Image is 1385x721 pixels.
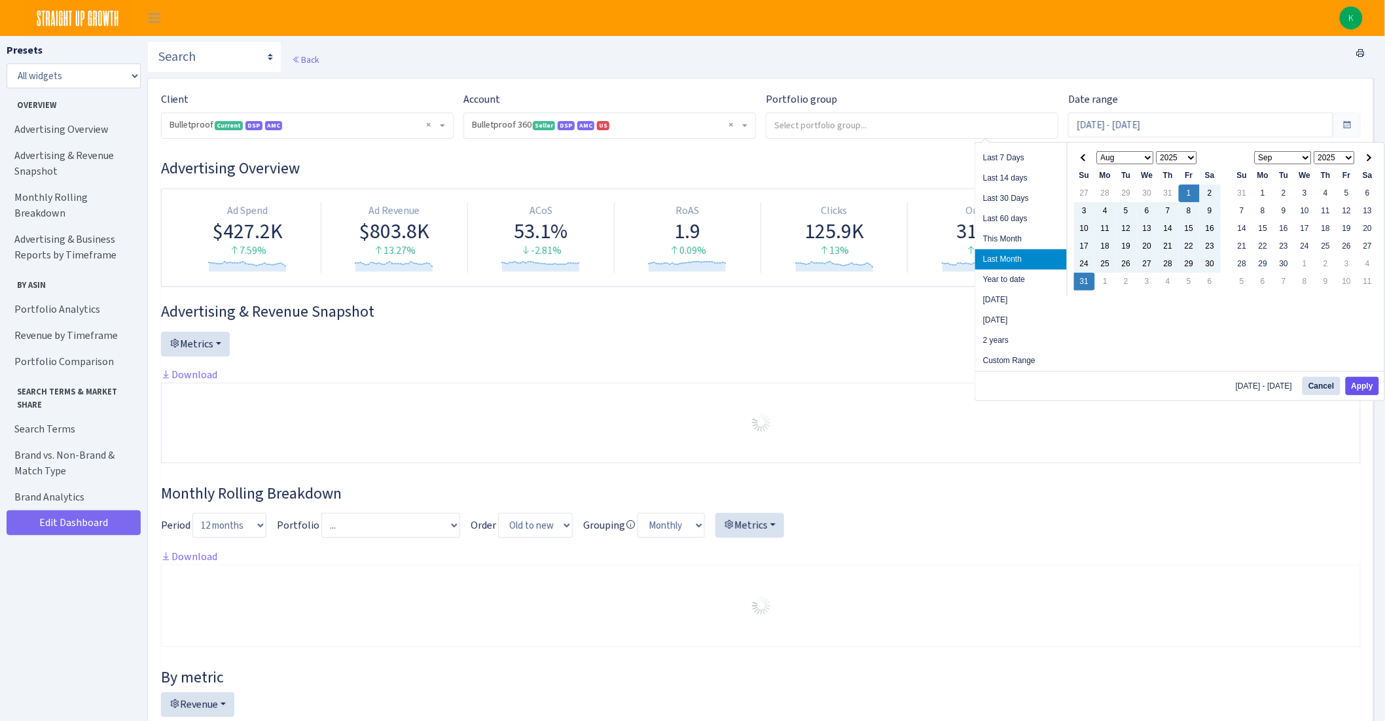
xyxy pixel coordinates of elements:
[1116,220,1137,237] td: 12
[1232,255,1253,273] td: 28
[1337,185,1358,202] td: 5
[1358,202,1378,220] td: 13
[1232,237,1253,255] td: 21
[1337,255,1358,273] td: 3
[215,121,243,130] span: Current
[1316,167,1337,185] th: Th
[1137,202,1158,220] td: 6
[327,243,462,258] div: 13.27%
[913,203,1049,219] div: Orders
[1158,273,1179,290] td: 4
[1358,185,1378,202] td: 6
[7,94,137,111] span: Overview
[1274,167,1295,185] th: Tu
[1095,273,1116,290] td: 1
[473,243,609,258] div: -2.81%
[975,229,1067,249] li: This Month
[1179,237,1200,255] td: 22
[1074,185,1095,202] td: 27
[975,351,1067,371] li: Custom Range
[1337,220,1358,237] td: 19
[1232,167,1253,185] th: Su
[1346,377,1379,395] button: Apply
[766,243,902,258] div: 13%
[161,368,217,381] a: Download
[1074,273,1095,290] td: 31
[7,185,137,226] a: Monthly Rolling Breakdown
[1337,167,1358,185] th: Fr
[161,159,1361,178] h3: Widget #1
[1340,7,1363,29] a: K
[1074,167,1095,185] th: Su
[1116,255,1137,273] td: 26
[1274,237,1295,255] td: 23
[161,518,190,533] label: Period
[1179,273,1200,290] td: 5
[1232,202,1253,220] td: 7
[975,168,1067,188] li: Last 14 days
[292,54,319,65] a: Back
[577,121,594,130] span: AMC
[1158,167,1179,185] th: Th
[7,442,137,484] a: Brand vs. Non-Brand & Match Type
[1137,167,1158,185] th: We
[1068,92,1118,107] label: Date range
[161,484,1361,503] h3: Widget #38
[1274,255,1295,273] td: 30
[1095,220,1116,237] td: 11
[327,203,462,219] div: Ad Revenue
[161,92,189,107] label: Client
[975,188,1067,209] li: Last 30 Days
[975,148,1067,168] li: Last 7 Days
[1253,255,1274,273] td: 29
[170,118,437,132] span: Bulletproof <span class="badge badge-success">Current</span><span class="badge badge-primary">DSP...
[1232,220,1253,237] td: 14
[1158,185,1179,202] td: 31
[1074,255,1095,273] td: 24
[1295,185,1316,202] td: 3
[1158,202,1179,220] td: 7
[7,296,137,323] a: Portfolio Analytics
[245,121,262,130] span: DSP
[1303,377,1340,395] button: Cancel
[180,219,315,243] div: $427.2K
[1295,167,1316,185] th: We
[7,416,137,442] a: Search Terms
[1358,255,1378,273] td: 4
[1158,237,1179,255] td: 21
[161,692,234,717] button: Revenue
[7,349,137,375] a: Portfolio Comparison
[7,143,137,185] a: Advertising & Revenue Snapshot
[1179,202,1200,220] td: 8
[7,484,137,510] a: Brand Analytics
[1236,382,1297,390] span: [DATE] - [DATE]
[1358,273,1378,290] td: 11
[597,121,609,130] span: US
[1179,220,1200,237] td: 15
[277,518,319,533] label: Portfolio
[1116,237,1137,255] td: 19
[1095,202,1116,220] td: 4
[620,243,755,258] div: 0.09%
[1158,220,1179,237] td: 14
[1253,167,1274,185] th: Mo
[1200,255,1221,273] td: 30
[766,92,837,107] label: Portfolio group
[1316,220,1337,237] td: 18
[1295,255,1316,273] td: 1
[1274,220,1295,237] td: 16
[728,118,733,132] span: Remove all items
[7,273,137,291] span: By ASIN
[1274,273,1295,290] td: 7
[1337,202,1358,220] td: 12
[1116,202,1137,220] td: 5
[1074,237,1095,255] td: 17
[1179,167,1200,185] th: Fr
[1179,255,1200,273] td: 29
[180,243,315,258] div: 7.59%
[1340,7,1363,29] img: Kenzie Smith
[1253,202,1274,220] td: 8
[1137,185,1158,202] td: 30
[766,203,902,219] div: Clicks
[975,209,1067,229] li: Last 60 days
